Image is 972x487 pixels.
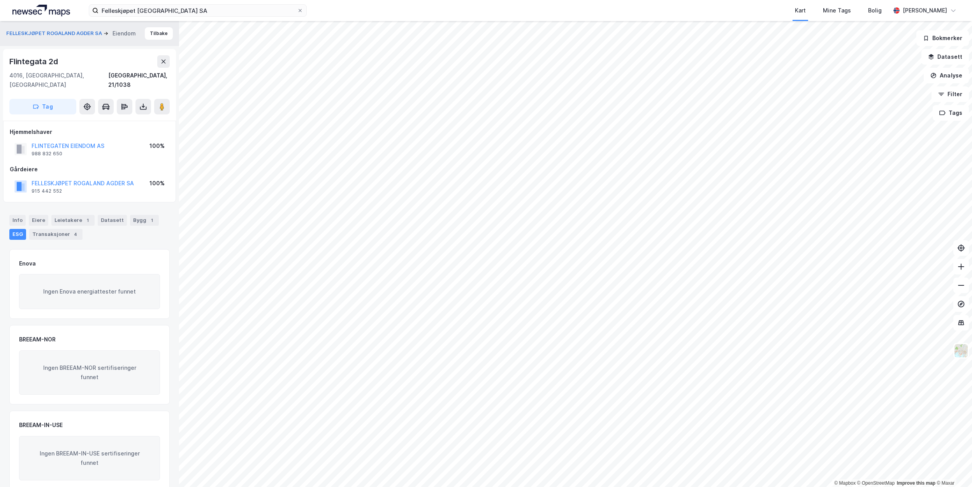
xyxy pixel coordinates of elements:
div: Bolig [868,6,882,15]
div: Ingen BREEAM-NOR sertifiseringer funnet [19,350,160,395]
div: Bygg [130,215,159,226]
div: Ingen BREEAM-IN-USE sertifiseringer funnet [19,436,160,480]
div: 1 [84,216,91,224]
div: 4 [72,230,79,238]
div: ESG [9,229,26,240]
div: Leietakere [51,215,95,226]
button: Datasett [921,49,969,65]
div: Kart [795,6,806,15]
div: [PERSON_NAME] [903,6,947,15]
div: Flintegata 2d [9,55,59,68]
img: logo.a4113a55bc3d86da70a041830d287a7e.svg [12,5,70,16]
button: Filter [932,86,969,102]
button: Analyse [924,68,969,83]
div: 1 [148,216,156,224]
div: Ingen Enova energiattester funnet [19,274,160,309]
div: Eiendom [112,29,136,38]
a: Improve this map [897,480,935,486]
div: 100% [149,141,165,151]
div: Info [9,215,26,226]
div: Transaksjoner [29,229,83,240]
button: Tilbake [145,27,173,40]
div: Gårdeiere [10,165,169,174]
div: Eiere [29,215,48,226]
div: 4016, [GEOGRAPHIC_DATA], [GEOGRAPHIC_DATA] [9,71,108,90]
div: BREEAM-NOR [19,335,56,344]
a: Mapbox [834,480,856,486]
input: Søk på adresse, matrikkel, gårdeiere, leietakere eller personer [98,5,297,16]
button: FELLESKJØPET ROGALAND AGDER SA [6,30,104,37]
div: 100% [149,179,165,188]
div: Hjemmelshaver [10,127,169,137]
a: OpenStreetMap [857,480,895,486]
div: [GEOGRAPHIC_DATA], 21/1038 [108,71,170,90]
iframe: Chat Widget [933,450,972,487]
div: Kontrollprogram for chat [933,450,972,487]
img: Z [954,343,968,358]
div: 915 442 552 [32,188,62,194]
button: Bokmerker [916,30,969,46]
div: Datasett [98,215,127,226]
div: Mine Tags [823,6,851,15]
button: Tag [9,99,76,114]
button: Tags [933,105,969,121]
div: Enova [19,259,36,268]
div: 988 832 650 [32,151,62,157]
div: BREEAM-IN-USE [19,420,63,430]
